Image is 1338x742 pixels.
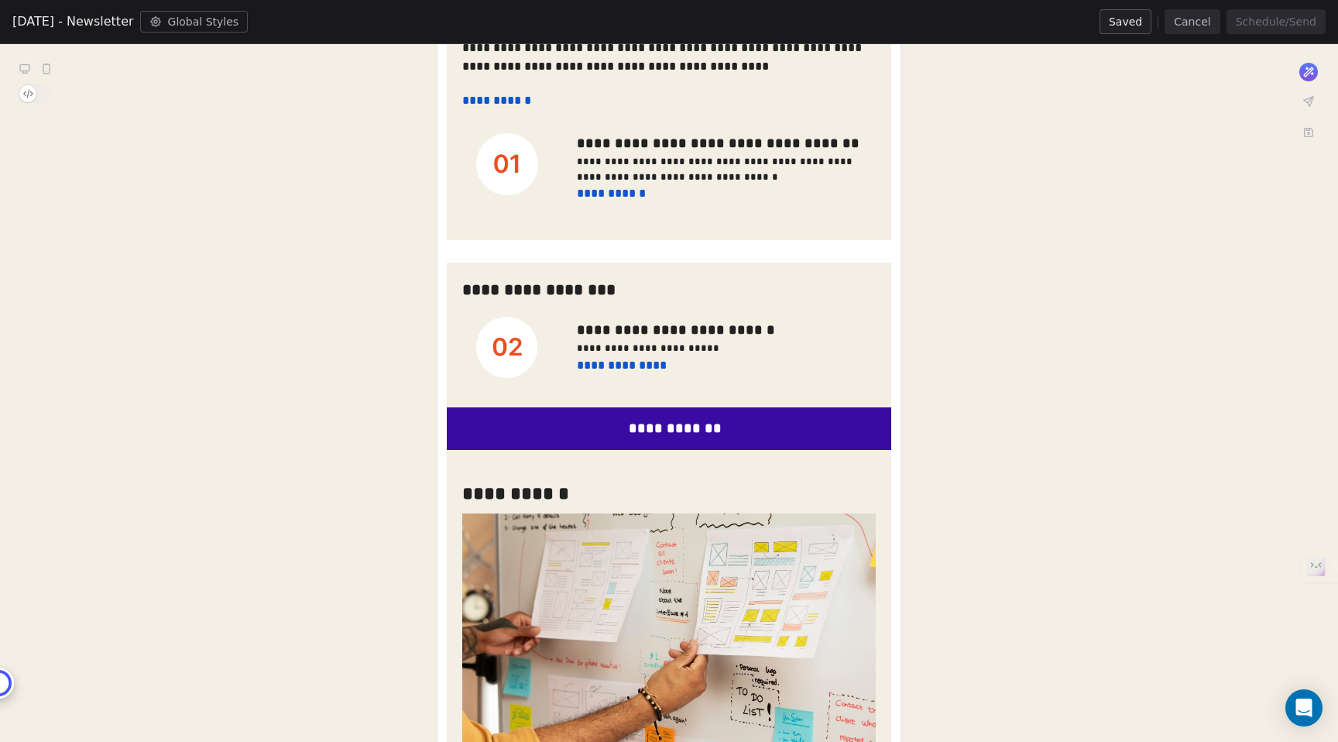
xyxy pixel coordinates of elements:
[1165,9,1220,34] button: Cancel
[1226,9,1326,34] button: Schedule/Send
[140,11,249,33] button: Global Styles
[1100,9,1151,34] button: Saved
[1285,689,1323,727] div: Open Intercom Messenger
[12,12,134,31] span: [DATE] - Newsletter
